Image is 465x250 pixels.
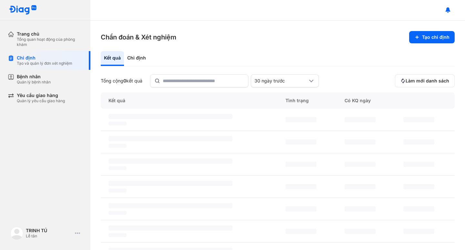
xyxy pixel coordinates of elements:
span: ‌ [108,225,232,231]
div: Tổng quan hoạt động của phòng khám [17,37,83,47]
div: Yêu cầu giao hàng [17,92,65,98]
span: ‌ [108,233,127,237]
span: ‌ [285,162,316,167]
span: ‌ [285,139,316,145]
span: ‌ [345,229,376,234]
div: Tổng cộng kết quả [101,78,142,84]
span: ‌ [403,184,434,189]
div: Trang chủ [17,31,83,37]
h3: Chẩn đoán & Xét nghiệm [101,33,176,42]
span: ‌ [285,184,316,189]
div: Kết quả [101,51,124,66]
img: logo [10,227,23,240]
span: ‌ [285,117,316,122]
span: Làm mới danh sách [406,78,449,84]
span: ‌ [285,206,316,212]
div: Chỉ định [124,51,149,66]
span: ‌ [345,162,376,167]
span: ‌ [108,158,232,164]
span: ‌ [345,139,376,145]
div: Quản lý bệnh nhân [17,80,51,85]
span: ‌ [403,162,434,167]
span: ‌ [108,122,127,125]
button: Tạo chỉ định [409,31,455,43]
div: Tình trạng [278,92,337,109]
span: ‌ [108,144,127,148]
span: ‌ [403,139,434,145]
span: ‌ [403,206,434,212]
span: ‌ [108,114,232,119]
span: 0 [123,78,126,83]
div: Có KQ ngày [337,92,396,109]
div: Quản lý yêu cầu giao hàng [17,98,65,103]
div: Tạo và quản lý đơn xét nghiệm [17,61,72,66]
div: TRINH TÚ [26,228,72,234]
span: ‌ [108,181,232,186]
img: logo [9,5,37,15]
span: ‌ [108,211,127,215]
div: 30 ngày trước [254,78,307,84]
span: ‌ [108,189,127,192]
span: ‌ [403,117,434,122]
span: ‌ [345,117,376,122]
span: ‌ [108,203,232,208]
span: ‌ [285,229,316,234]
button: Làm mới danh sách [395,74,455,87]
div: Bệnh nhân [17,74,51,80]
span: ‌ [108,136,232,141]
div: Kết quả [101,92,278,109]
span: ‌ [403,229,434,234]
span: ‌ [345,206,376,212]
span: ‌ [108,166,127,170]
span: ‌ [345,184,376,189]
div: Lễ tân [26,234,72,239]
div: Chỉ định [17,55,72,61]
